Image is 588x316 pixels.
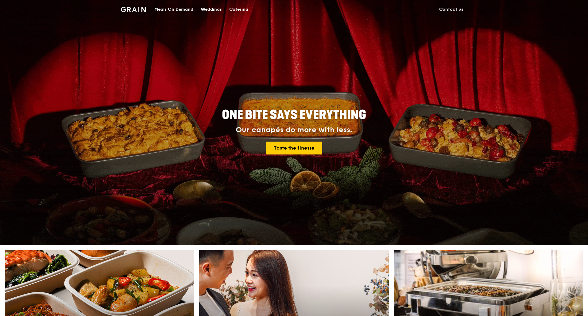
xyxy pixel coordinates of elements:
div: Weddings [201,0,222,19]
a: Catering [226,0,252,19]
div: Our canapés do more with less. [184,126,404,134]
span: ONE BITE SAYS EVERYTHING [222,108,366,122]
a: Taste the finesse [266,142,322,154]
div: Meals On Demand [154,0,193,19]
img: Grain [121,7,146,12]
a: Contact us [435,0,467,19]
div: Catering [229,0,248,19]
a: Weddings [197,0,226,19]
